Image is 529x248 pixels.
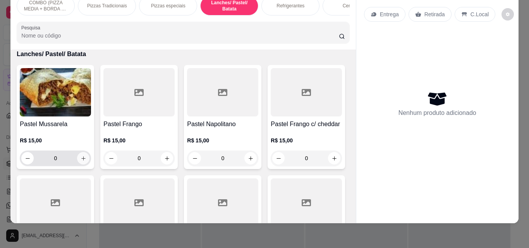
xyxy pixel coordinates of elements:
p: Refrigerantes [277,3,304,9]
p: Pizzas especiais [151,3,185,9]
button: decrease-product-quantity [21,152,34,164]
p: Pizzas Tradicionais [87,3,127,9]
p: C.Local [471,10,489,18]
p: Nenhum produto adicionado [398,108,476,118]
label: Pesquisa [21,24,43,31]
button: increase-product-quantity [328,152,340,164]
button: increase-product-quantity [161,152,173,164]
h4: Pastel Frango [103,120,175,129]
p: Entrega [380,10,399,18]
p: Cervejas [343,3,361,9]
h4: Pastel Mussarela [20,120,91,129]
button: increase-product-quantity [77,152,89,164]
button: decrease-product-quantity [105,152,117,164]
p: Retirada [424,10,445,18]
img: product-image [20,68,91,116]
h4: Pastel Napolitano [187,120,258,129]
p: R$ 15,00 [103,137,175,144]
p: R$ 15,00 [187,137,258,144]
p: Lanches/ Pastel/ Batata [17,50,349,59]
p: R$ 15,00 [20,137,91,144]
button: decrease-product-quantity [189,152,201,164]
input: Pesquisa [21,32,339,39]
button: decrease-product-quantity [502,8,514,21]
p: R$ 15,00 [271,137,342,144]
button: decrease-product-quantity [272,152,285,164]
h4: Pastel Frango c/ cheddar [271,120,342,129]
button: increase-product-quantity [244,152,257,164]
